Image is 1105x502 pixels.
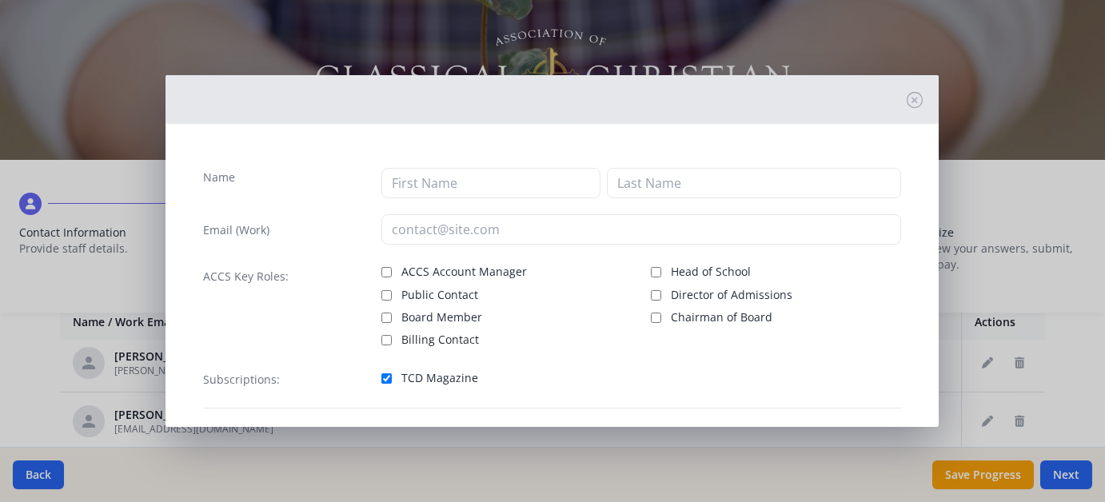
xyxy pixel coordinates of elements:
input: First Name [381,168,600,198]
span: ACCS Account Manager [401,264,527,280]
input: contact@site.com [381,214,901,245]
span: Billing Contact [401,332,479,348]
label: ACCS Key Roles: [203,269,289,285]
input: Last Name [607,168,901,198]
span: Chairman of Board [671,309,772,325]
span: Public Contact [401,287,478,303]
input: Public Contact [381,290,392,301]
label: Name [203,169,235,185]
input: Board Member [381,313,392,323]
label: Subscriptions: [203,372,280,388]
span: Director of Admissions [671,287,792,303]
input: Director of Admissions [651,290,661,301]
span: Head of School [671,264,751,280]
span: Board Member [401,309,482,325]
label: Email (Work) [203,222,269,238]
input: Chairman of Board [651,313,661,323]
span: TCD Magazine [401,370,478,386]
input: TCD Magazine [381,373,392,384]
input: Head of School [651,267,661,277]
input: ACCS Account Manager [381,267,392,277]
input: Billing Contact [381,335,392,345]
